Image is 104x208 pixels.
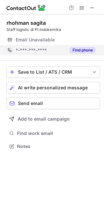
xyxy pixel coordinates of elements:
[70,47,95,53] button: Reveal Button
[16,37,55,43] span: Email Unavailable
[18,85,88,90] span: AI write personalized message
[7,66,100,78] button: save-profile-one-click
[7,113,100,125] button: Add to email campaign
[18,69,89,75] div: Save to List / ATS / CRM
[7,4,46,12] img: ContactOut v5.3.10
[7,82,100,94] button: AI write personalized message
[7,142,100,151] button: Notes
[7,129,100,138] button: Find work email
[17,130,97,136] span: Find work email
[7,20,46,26] div: rhohman sagita
[18,116,70,122] span: Add to email campaign
[7,27,100,33] div: Staff logistic di Pt.indokemika
[7,97,100,109] button: Send email
[17,143,97,149] span: Notes
[18,101,43,106] span: Send email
